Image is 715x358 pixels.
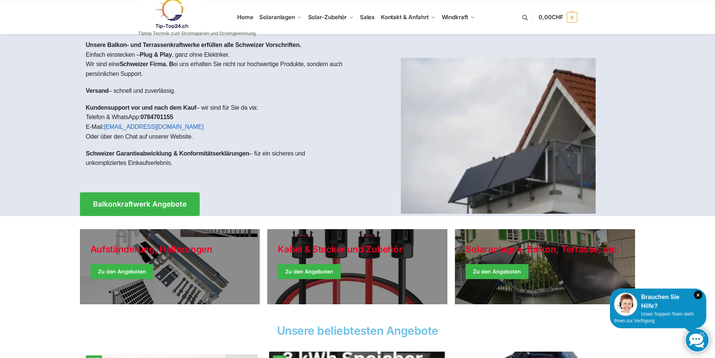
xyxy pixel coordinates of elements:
strong: Schweizer Firma. B [119,61,173,67]
span: Windkraft [442,14,468,21]
div: Einfach einstecken – , ganz ohne Elektriker. [80,34,358,181]
span: Solaranlagen [259,14,295,21]
a: Winter Jackets [455,229,635,304]
strong: Kundensupport vor und nach dem Kauf [86,104,196,111]
img: Home 1 [401,58,596,214]
strong: Unsere Balkon- und Terrassenkraftwerke erfüllen alle Schweizer Vorschriften. [86,42,301,48]
span: Solar-Zubehör [308,14,347,21]
i: Schließen [694,291,702,299]
span: Balkonkraftwerk Angebote [93,201,187,208]
p: – wir sind für Sie da via: Telefon & WhatsApp: E-Mail: Oder über den Chat auf unserer Website. [86,103,352,141]
strong: Versand [86,88,109,94]
p: – schnell und zuverlässig. [86,86,352,96]
a: 0,00CHF 0 [539,6,577,29]
p: Tiptop Technik zum Stromsparen und Stromgewinnung [138,31,256,36]
span: 0 [567,12,577,23]
a: [EMAIL_ADDRESS][DOMAIN_NAME] [104,124,204,130]
a: Windkraft [438,0,478,34]
a: Solar-Zubehör [305,0,357,34]
h2: Unsere beliebtesten Angebote [80,325,635,336]
a: Holiday Style [80,229,260,304]
div: Brauchen Sie Hilfe? [614,293,702,311]
a: Solaranlagen [256,0,305,34]
strong: 0784701155 [140,114,173,120]
a: Kontakt & Anfahrt [378,0,438,34]
a: Balkonkraftwerk Angebote [80,192,200,216]
a: Sales [357,0,378,34]
p: Wir sind eine ei uns erhalten Sie nicht nur hochwertige Produkte, sondern auch persönlichen Support. [86,59,352,79]
strong: Schweizer Garantieabwicklung & Konformitätserklärungen [86,150,250,157]
strong: Plug & Play [140,51,172,58]
a: Holiday Style [267,229,447,304]
span: 0,00 [539,14,563,21]
span: CHF [552,14,563,21]
span: Kontakt & Anfahrt [381,14,429,21]
img: Customer service [614,293,637,316]
span: Sales [360,14,375,21]
span: Unser Support-Team steht Ihnen zur Verfügung [614,311,694,323]
p: – für ein sicheres und unkompliziertes Einkaufserlebnis. [86,149,352,168]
